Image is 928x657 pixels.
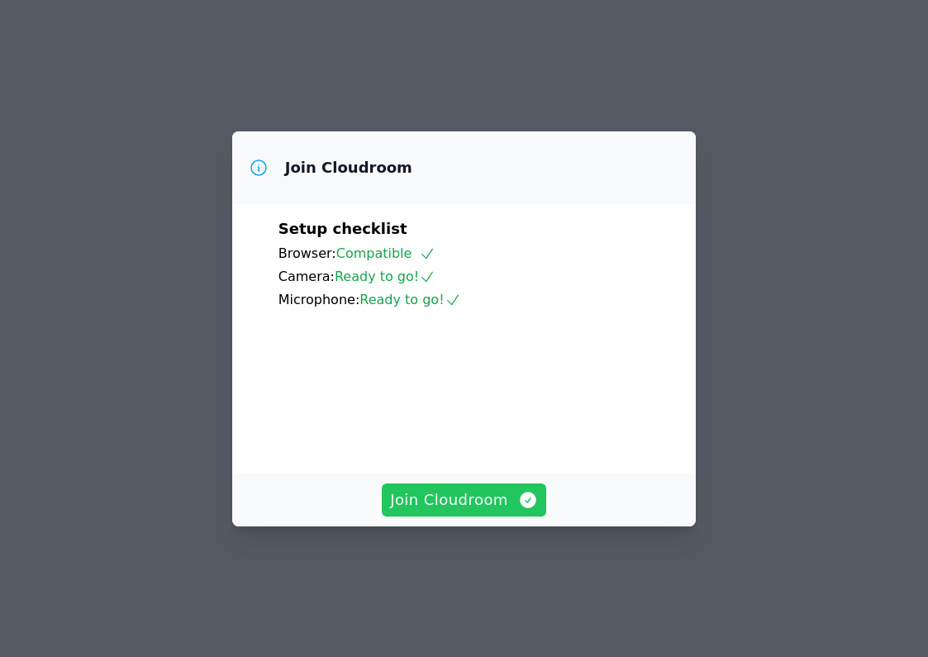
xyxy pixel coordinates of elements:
[382,483,546,517] button: Join Cloudroom
[278,269,335,284] span: Camera:
[278,245,336,261] span: Browser:
[285,158,412,178] h3: Join Cloudroom
[359,292,460,307] span: Ready to go!
[336,245,436,261] span: Compatible
[278,220,407,237] span: Setup checklist
[335,269,435,284] span: Ready to go!
[278,292,360,307] span: Microphone:
[390,488,538,512] span: Join Cloudroom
